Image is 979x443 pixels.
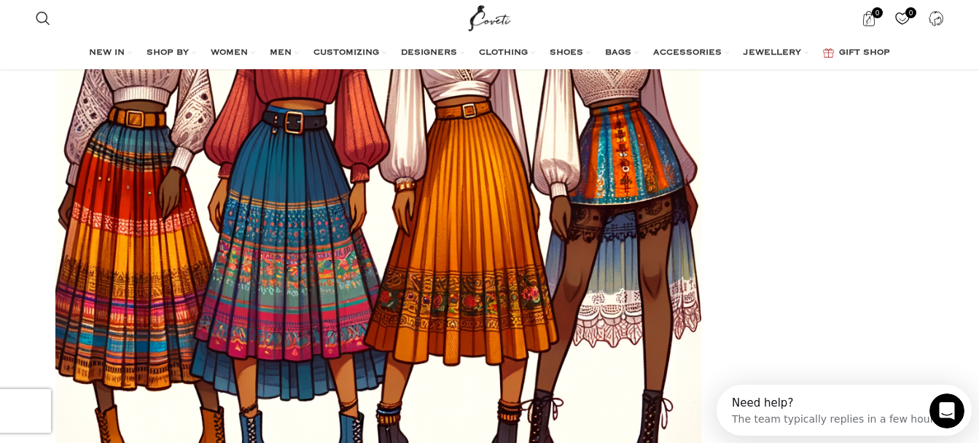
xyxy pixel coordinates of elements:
span: NEW IN [89,47,125,59]
a: GIFT SHOP [823,39,890,68]
div: Need help? [15,12,226,24]
span: JEWELLERY [744,47,801,59]
a: WOMEN [211,39,255,68]
span: GIFT SHOP [839,47,890,59]
a: Search [28,4,58,33]
a: JEWELLERY [744,39,808,68]
span: CLOTHING [479,47,528,59]
div: Open Intercom Messenger [6,6,269,46]
a: BAGS [605,39,639,68]
a: SHOES [550,39,590,68]
a: SHOP BY [147,39,196,68]
div: The team typically replies in a few hours. [15,24,226,39]
iframe: Intercom live chat discovery launcher [717,385,972,436]
a: Site logo [465,11,514,23]
a: MEN [270,39,299,68]
span: SHOES [550,47,583,59]
span: 0 [905,7,916,18]
span: WOMEN [211,47,248,59]
a: CLOTHING [479,39,535,68]
span: ACCESSORIES [653,47,722,59]
a: DESIGNERS [401,39,464,68]
span: BAGS [605,47,631,59]
span: SHOP BY [147,47,189,59]
iframe: Intercom live chat [929,393,964,428]
span: 0 [872,7,883,18]
span: CUSTOMIZING [313,47,379,59]
a: NEW IN [89,39,132,68]
span: MEN [270,47,292,59]
span: DESIGNERS [401,47,457,59]
a: 0 [887,4,917,33]
div: Main navigation [28,39,951,68]
img: GiftBag [823,48,834,58]
a: ACCESSORIES [653,39,729,68]
div: My Wishlist [887,4,917,33]
a: CUSTOMIZING [313,39,386,68]
a: 0 [854,4,884,33]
